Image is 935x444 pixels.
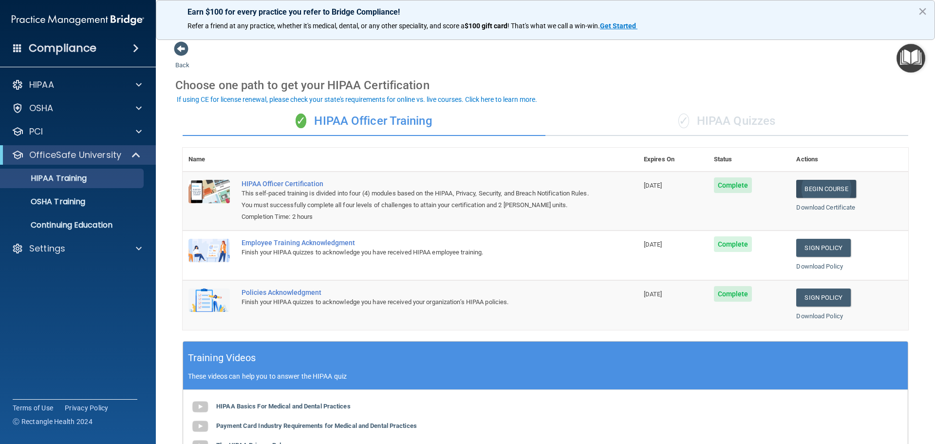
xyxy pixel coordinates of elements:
[216,422,417,429] b: Payment Card Industry Requirements for Medical and Dental Practices
[796,312,843,320] a: Download Policy
[29,149,121,161] p: OfficeSafe University
[29,243,65,254] p: Settings
[897,44,925,73] button: Open Resource Center
[175,50,189,69] a: Back
[600,22,637,30] a: Get Started
[242,188,589,211] div: This self-paced training is divided into four (4) modules based on the HIPAA, Privacy, Security, ...
[12,126,142,137] a: PCI
[644,182,662,189] span: [DATE]
[242,180,589,188] a: HIPAA Officer Certification
[714,236,752,252] span: Complete
[242,211,589,223] div: Completion Time: 2 hours
[6,174,87,183] p: HIPAA Training
[216,403,351,410] b: HIPAA Basics For Medical and Dental Practices
[296,114,306,128] span: ✓
[242,239,589,247] div: Employee Training Acknowledgment
[13,403,53,413] a: Terms of Use
[188,349,256,367] h5: Training Videos
[12,10,144,30] img: PMB logo
[12,79,142,91] a: HIPAA
[714,177,752,193] span: Complete
[886,377,923,414] iframe: Drift Widget Chat Controller
[644,290,662,298] span: [DATE]
[242,296,589,308] div: Finish your HIPAA quizzes to acknowledge you have received your organization’s HIPAA policies.
[65,403,109,413] a: Privacy Policy
[175,95,539,104] button: If using CE for license renewal, please check your state's requirements for online vs. live cours...
[796,263,843,270] a: Download Policy
[507,22,600,30] span: ! That's what we call a win-win.
[183,148,236,172] th: Name
[796,289,850,307] a: Sign Policy
[190,417,210,436] img: gray_youtube_icon.38fcd6cc.png
[190,397,210,417] img: gray_youtube_icon.38fcd6cc.png
[12,243,142,254] a: Settings
[790,148,908,172] th: Actions
[29,126,43,137] p: PCI
[644,241,662,248] span: [DATE]
[708,148,791,172] th: Status
[187,22,465,30] span: Refer a friend at any practice, whether it's medical, dental, or any other speciality, and score a
[29,79,54,91] p: HIPAA
[714,286,752,302] span: Complete
[187,7,903,17] p: Earn $100 for every practice you refer to Bridge Compliance!
[678,114,689,128] span: ✓
[242,289,589,296] div: Policies Acknowledgment
[465,22,507,30] strong: $100 gift card
[12,149,141,161] a: OfficeSafe University
[12,102,142,114] a: OSHA
[13,417,93,426] span: Ⓒ Rectangle Health 2024
[6,197,85,207] p: OSHA Training
[188,372,903,380] p: These videos can help you to answer the HIPAA quiz
[29,41,96,55] h4: Compliance
[796,180,856,198] a: Begin Course
[600,22,636,30] strong: Get Started
[6,220,139,230] p: Continuing Education
[29,102,54,114] p: OSHA
[545,107,908,136] div: HIPAA Quizzes
[796,204,855,211] a: Download Certificate
[638,148,708,172] th: Expires On
[175,71,916,99] div: Choose one path to get your HIPAA Certification
[177,96,537,103] div: If using CE for license renewal, please check your state's requirements for online vs. live cours...
[796,239,850,257] a: Sign Policy
[918,3,927,19] button: Close
[242,247,589,258] div: Finish your HIPAA quizzes to acknowledge you have received HIPAA employee training.
[183,107,545,136] div: HIPAA Officer Training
